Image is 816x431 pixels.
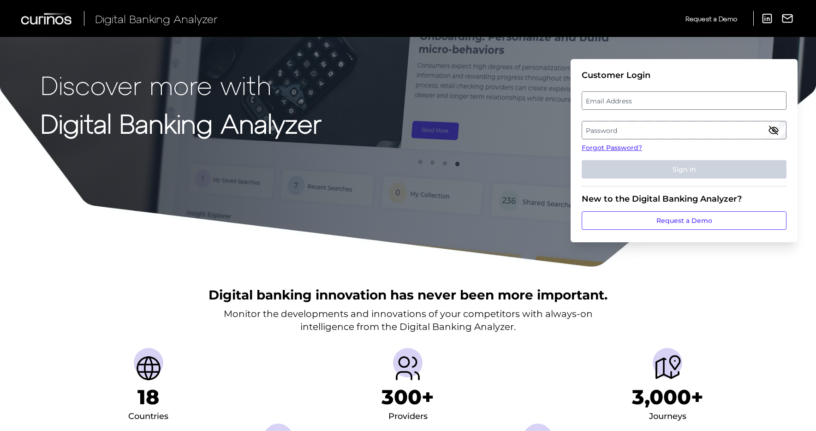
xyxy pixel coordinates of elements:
[582,160,786,179] button: Sign In
[134,353,163,383] img: Countries
[685,15,737,23] span: Request a Demo
[128,409,168,424] div: Countries
[95,12,218,25] span: Digital Banking Analyzer
[649,409,686,424] div: Journeys
[208,286,608,304] h2: Digital banking innovation has never been more important.
[137,385,159,409] h1: 18
[41,70,322,99] p: Discover more with
[582,143,786,153] a: Forgot Password?
[582,211,786,230] a: Request a Demo
[388,409,428,424] div: Providers
[685,11,737,26] a: Request a Demo
[224,307,593,333] p: Monitor the developments and innovations of your competitors with always-on intelligence from the...
[582,122,786,138] label: Password
[41,108,322,138] strong: Digital Banking Analyzer
[632,385,703,409] h1: 3,000+
[582,92,786,109] label: Email Address
[582,194,786,204] div: New to the Digital Banking Analyzer?
[381,385,434,409] h1: 300+
[582,70,786,80] div: Customer Login
[393,353,423,383] img: Providers
[653,353,682,383] img: Journeys
[21,13,73,24] img: Curinos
